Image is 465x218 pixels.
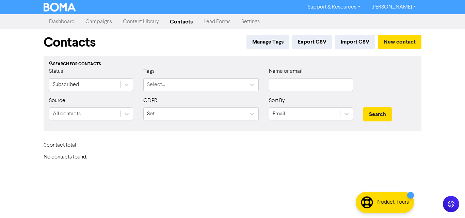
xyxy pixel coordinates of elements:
[378,35,421,49] button: New contact
[269,67,303,76] label: Name or email
[49,61,416,67] div: Search for contacts
[49,67,63,76] label: Status
[302,2,366,13] a: Support & Resources
[366,2,421,13] a: [PERSON_NAME]
[49,97,65,105] label: Source
[44,142,98,149] h6: 0 contact total
[431,185,465,218] iframe: Chat Widget
[269,97,285,105] label: Sort By
[44,35,96,50] h1: Contacts
[236,15,265,29] a: Settings
[143,67,155,76] label: Tags
[246,35,289,49] button: Manage Tags
[273,110,285,118] div: Email
[44,3,76,12] img: BOMA Logo
[53,81,79,89] div: Subscribed
[335,35,375,49] button: Import CSV
[292,35,332,49] button: Export CSV
[147,110,155,118] div: Set
[164,15,198,29] a: Contacts
[147,81,165,89] div: Select...
[143,97,157,105] label: GDPR
[363,107,392,121] button: Search
[44,154,421,161] h6: No contacts found.
[53,110,81,118] div: All contacts
[44,15,80,29] a: Dashboard
[117,15,164,29] a: Content Library
[198,15,236,29] a: Lead Forms
[80,15,117,29] a: Campaigns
